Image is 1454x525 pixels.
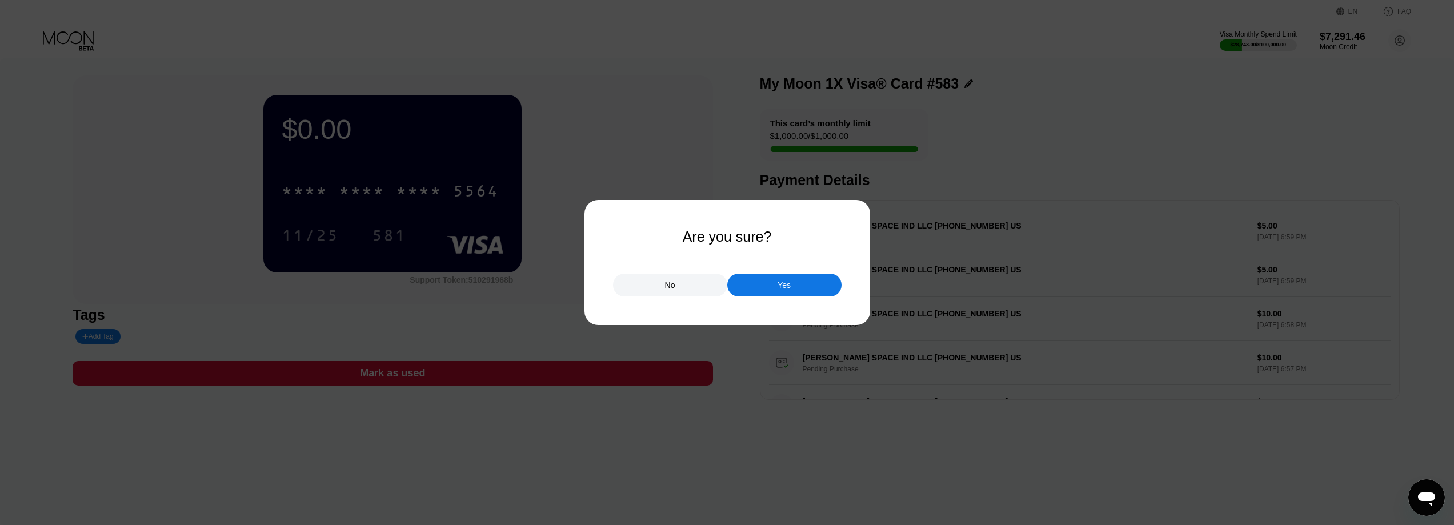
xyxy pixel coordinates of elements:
[727,274,842,296] div: Yes
[1408,479,1445,516] iframe: Кнопка запуска окна обмена сообщениями
[613,274,727,296] div: No
[665,280,675,290] div: No
[683,229,772,245] div: Are you sure?
[778,280,791,290] div: Yes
